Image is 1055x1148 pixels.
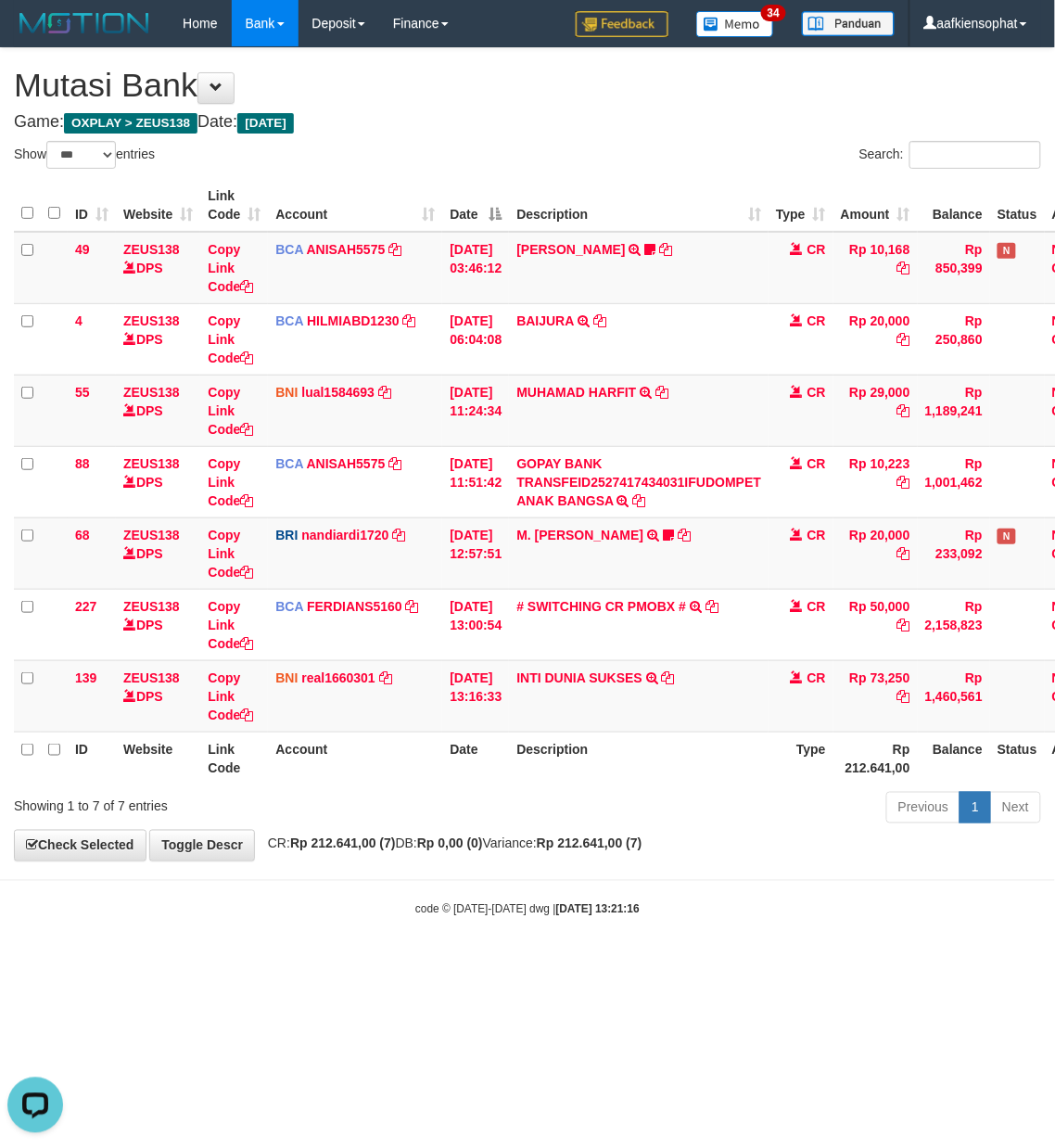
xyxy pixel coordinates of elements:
span: BRI [275,528,298,542]
span: 55 [75,385,90,400]
th: Website [116,732,200,784]
span: BCA [275,242,303,257]
label: Show entries [14,141,155,169]
span: CR [807,242,826,257]
a: Copy Link Code [208,528,253,580]
td: [DATE] 13:16:33 [442,660,509,732]
div: Showing 1 to 7 of 7 entries [14,790,426,816]
img: Feedback.jpg [576,11,668,37]
a: lual1584693 [301,385,375,400]
span: BCA [275,456,303,471]
span: CR: DB: Variance: [259,836,642,851]
a: ZEUS138 [123,313,180,328]
a: Copy Rp 20,000 to clipboard [897,546,910,561]
span: 227 [75,599,96,614]
span: Has Note [998,529,1016,544]
th: Description: activate to sort column ascending [509,179,769,232]
span: CR [807,456,826,471]
span: BCA [275,599,303,614]
img: MOTION_logo.png [14,9,155,37]
td: [DATE] 03:46:12 [442,232,509,304]
th: Description [509,732,769,784]
a: Copy Link Code [208,670,253,722]
button: Open LiveChat chat widget [7,7,63,63]
a: INTI DUNIA SUKSES [516,670,642,685]
a: Copy nandiardi1720 to clipboard [393,528,406,542]
td: Rp 20,000 [833,303,918,375]
th: Balance [918,732,990,784]
td: Rp 1,460,561 [918,660,990,732]
span: [DATE] [237,113,294,134]
th: ID: activate to sort column ascending [68,179,116,232]
a: Copy Link Code [208,599,253,651]
a: ZEUS138 [123,528,180,542]
td: DPS [116,660,200,732]
a: Copy Link Code [208,456,253,508]
span: 88 [75,456,90,471]
td: Rp 50,000 [833,589,918,660]
th: Account: activate to sort column ascending [268,179,442,232]
td: DPS [116,375,200,446]
td: Rp 850,399 [918,232,990,304]
a: ZEUS138 [123,670,180,685]
span: CR [807,599,826,614]
a: MUHAMAD HARFIT [516,385,636,400]
a: 1 [960,792,991,823]
a: ANISAH5575 [307,456,386,471]
td: [DATE] 12:57:51 [442,517,509,589]
a: Copy # SWITCHING CR PMOBX # to clipboard [705,599,718,614]
th: Amount: activate to sort column ascending [833,179,918,232]
a: M. [PERSON_NAME] [516,528,643,542]
a: Copy Link Code [208,313,253,365]
a: Copy Rp 10,168 to clipboard [897,261,910,275]
a: ANISAH5575 [307,242,386,257]
a: Copy FERDIANS5160 to clipboard [406,599,419,614]
td: Rp 20,000 [833,517,918,589]
a: Copy GOPAY BANK TRANSFEID2527417434031IFUDOMPET ANAK BANGSA to clipboard [633,493,646,508]
a: ZEUS138 [123,456,180,471]
th: Account [268,732,442,784]
th: Rp 212.641,00 [833,732,918,784]
span: BNI [275,670,298,685]
a: Copy BAIJURA to clipboard [593,313,606,328]
th: Balance [918,179,990,232]
strong: Rp 212.641,00 (7) [290,836,396,851]
td: Rp 29,000 [833,375,918,446]
a: Copy real1660301 to clipboard [379,670,392,685]
th: Type [769,732,833,784]
td: Rp 1,189,241 [918,375,990,446]
th: Website: activate to sort column ascending [116,179,200,232]
span: 139 [75,670,96,685]
a: Previous [886,792,960,823]
th: Type: activate to sort column ascending [769,179,833,232]
strong: Rp 212.641,00 (7) [537,836,642,851]
td: [DATE] 13:00:54 [442,589,509,660]
a: Copy INTI DUNIA SUKSES to clipboard [662,670,675,685]
td: DPS [116,303,200,375]
a: Copy INA PAUJANAH to clipboard [660,242,673,257]
td: DPS [116,517,200,589]
a: real1660301 [301,670,375,685]
h4: Game: Date: [14,113,1041,132]
th: Status [990,179,1045,232]
td: Rp 2,158,823 [918,589,990,660]
a: FERDIANS5160 [307,599,402,614]
span: CR [807,385,826,400]
span: OXPLAY > ZEUS138 [64,113,197,134]
img: panduan.png [802,11,895,36]
a: ZEUS138 [123,599,180,614]
a: Next [990,792,1041,823]
span: CR [807,313,826,328]
input: Search: [909,141,1041,169]
strong: Rp 0,00 (0) [417,836,483,851]
td: DPS [116,589,200,660]
td: Rp 250,860 [918,303,990,375]
a: Copy M. FAIZ ALFIN to clipboard [678,528,691,542]
td: Rp 233,092 [918,517,990,589]
th: Link Code: activate to sort column ascending [200,179,268,232]
a: Copy ANISAH5575 to clipboard [388,242,401,257]
th: Status [990,732,1045,784]
th: ID [68,732,116,784]
select: Showentries [46,141,116,169]
td: DPS [116,232,200,304]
